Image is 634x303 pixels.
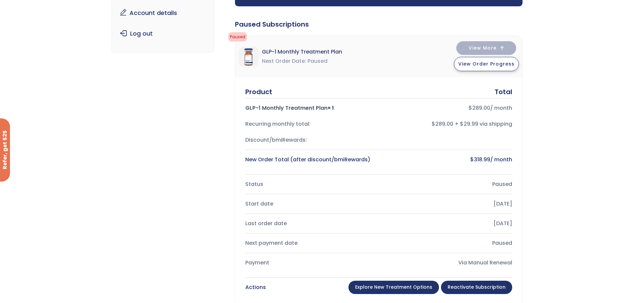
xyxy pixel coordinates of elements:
button: View Order Progress [454,57,519,71]
div: Payment [245,258,373,267]
div: Total [495,87,512,96]
span: GLP-1 Monthly Treatment Plan [262,47,342,57]
div: Status [245,180,373,189]
div: Paused Subscriptions [235,20,523,29]
div: Product [245,87,272,96]
span: Paused [308,57,327,66]
span: Next Order Date [262,57,306,66]
div: Via Manual Renewal [384,258,512,267]
div: Start date [245,199,373,209]
div: Last order date [245,219,373,228]
a: Log out [117,27,209,41]
div: New Order Total (after discount/bmiRewards) [245,155,373,164]
div: Next payment date [245,238,373,248]
a: Reactivate Subscription [441,281,512,294]
div: Paused [384,180,512,189]
a: Explore New Treatment Options [348,281,439,294]
a: Account details [117,6,209,20]
strong: × 1 [327,104,334,112]
button: View More [456,41,516,55]
span: $ [470,156,474,163]
div: [DATE] [384,199,512,209]
div: GLP-1 Monthly Treatment Plan [245,103,373,113]
div: / month [384,103,512,113]
bdi: 289.00 [469,104,490,112]
span: View More [469,46,497,50]
span: $ [469,104,472,112]
div: $289.00 + $29.99 via shipping [384,119,512,129]
div: [DATE] [384,219,512,228]
img: GLP-1 Monthly Treatment Plan [239,47,259,67]
bdi: 318.99 [470,156,490,163]
div: / month [384,155,512,164]
div: Paused [384,238,512,248]
span: View Order Progress [458,61,515,67]
div: Discount/bmiRewards: [245,135,373,145]
span: Paused [228,32,247,42]
div: Recurring monthly total: [245,119,373,129]
div: Actions [245,283,266,292]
